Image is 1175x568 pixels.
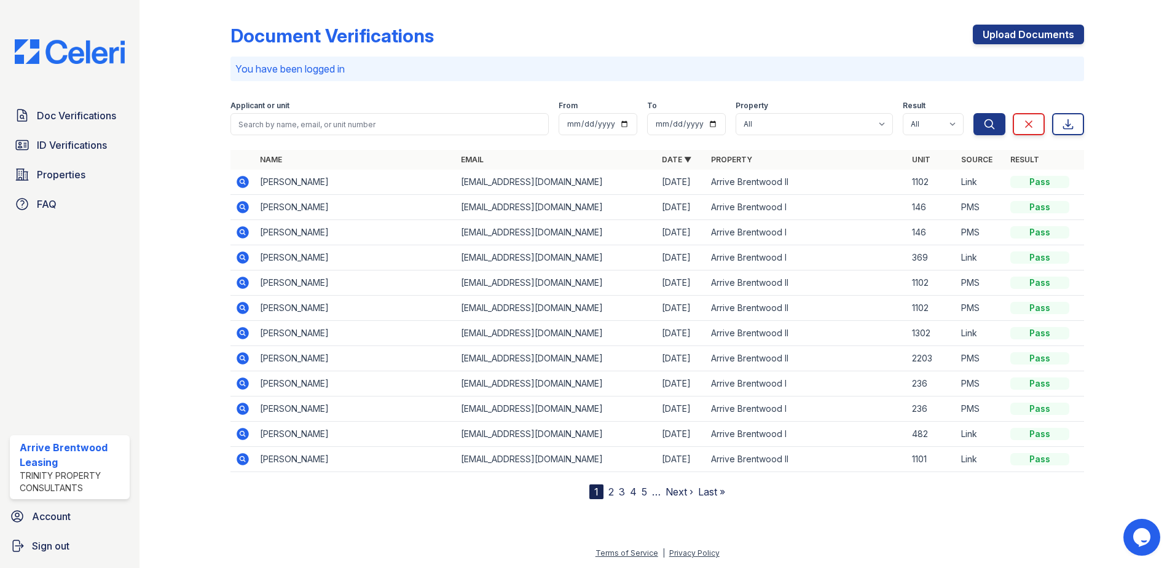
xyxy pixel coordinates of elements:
td: Arrive Brentwood I [706,422,907,447]
a: Privacy Policy [669,548,720,558]
td: [DATE] [657,371,706,396]
div: 1 [589,484,603,499]
td: 146 [907,195,956,220]
td: 482 [907,422,956,447]
td: Arrive Brentwood I [706,220,907,245]
td: [DATE] [657,346,706,371]
label: Result [903,101,925,111]
div: Pass [1010,277,1069,289]
td: [EMAIL_ADDRESS][DOMAIN_NAME] [456,170,657,195]
div: Trinity Property Consultants [20,470,125,494]
div: Pass [1010,176,1069,188]
div: Pass [1010,453,1069,465]
td: [PERSON_NAME] [255,422,456,447]
td: Link [956,321,1005,346]
a: 3 [619,486,625,498]
a: 2 [608,486,614,498]
input: Search by name, email, or unit number [230,113,549,135]
td: [EMAIL_ADDRESS][DOMAIN_NAME] [456,220,657,245]
td: Arrive Brentwood II [706,170,907,195]
td: Link [956,170,1005,195]
td: [DATE] [657,321,706,346]
td: [PERSON_NAME] [255,220,456,245]
td: [DATE] [657,396,706,422]
td: Arrive Brentwood I [706,371,907,396]
div: Arrive Brentwood Leasing [20,440,125,470]
label: To [647,101,657,111]
span: Sign out [32,538,69,553]
td: [PERSON_NAME] [255,371,456,396]
td: 369 [907,245,956,270]
td: Arrive Brentwood II [706,321,907,346]
a: Source [961,155,992,164]
td: PMS [956,220,1005,245]
span: FAQ [37,197,57,211]
a: Terms of Service [595,548,658,558]
td: [DATE] [657,296,706,321]
div: Pass [1010,352,1069,365]
a: Account [5,504,135,529]
button: Sign out [5,534,135,558]
td: Link [956,422,1005,447]
a: Property [711,155,752,164]
label: Property [736,101,768,111]
td: [EMAIL_ADDRESS][DOMAIN_NAME] [456,245,657,270]
td: [PERSON_NAME] [255,296,456,321]
td: 236 [907,371,956,396]
div: Pass [1010,201,1069,213]
td: Link [956,447,1005,472]
td: Arrive Brentwood I [706,195,907,220]
td: PMS [956,296,1005,321]
span: … [652,484,661,499]
td: [PERSON_NAME] [255,170,456,195]
a: Next › [666,486,693,498]
td: Arrive Brentwood II [706,270,907,296]
div: Pass [1010,327,1069,339]
td: [DATE] [657,220,706,245]
span: ID Verifications [37,138,107,152]
td: [DATE] [657,170,706,195]
td: [EMAIL_ADDRESS][DOMAIN_NAME] [456,422,657,447]
a: Date ▼ [662,155,691,164]
a: 5 [642,486,647,498]
span: Doc Verifications [37,108,116,123]
td: 236 [907,396,956,422]
a: Last » [698,486,725,498]
td: [PERSON_NAME] [255,447,456,472]
div: Pass [1010,377,1069,390]
a: Result [1010,155,1039,164]
td: [DATE] [657,270,706,296]
a: Doc Verifications [10,103,130,128]
iframe: chat widget [1123,519,1163,556]
td: [EMAIL_ADDRESS][DOMAIN_NAME] [456,396,657,422]
div: Document Verifications [230,25,434,47]
div: Pass [1010,428,1069,440]
span: Properties [37,167,85,182]
td: [EMAIL_ADDRESS][DOMAIN_NAME] [456,346,657,371]
td: PMS [956,270,1005,296]
td: [DATE] [657,195,706,220]
td: [EMAIL_ADDRESS][DOMAIN_NAME] [456,371,657,396]
td: [PERSON_NAME] [255,396,456,422]
td: [EMAIL_ADDRESS][DOMAIN_NAME] [456,195,657,220]
td: Arrive Brentwood II [706,447,907,472]
td: [EMAIL_ADDRESS][DOMAIN_NAME] [456,447,657,472]
td: [PERSON_NAME] [255,195,456,220]
div: Pass [1010,251,1069,264]
td: [DATE] [657,422,706,447]
td: [EMAIL_ADDRESS][DOMAIN_NAME] [456,296,657,321]
a: FAQ [10,192,130,216]
td: 1102 [907,296,956,321]
a: Email [461,155,484,164]
td: 1102 [907,170,956,195]
div: | [662,548,665,558]
td: 146 [907,220,956,245]
div: Pass [1010,302,1069,314]
label: Applicant or unit [230,101,289,111]
td: Arrive Brentwood I [706,245,907,270]
td: Arrive Brentwood I [706,396,907,422]
td: [PERSON_NAME] [255,270,456,296]
td: Arrive Brentwood II [706,296,907,321]
a: Name [260,155,282,164]
a: Properties [10,162,130,187]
